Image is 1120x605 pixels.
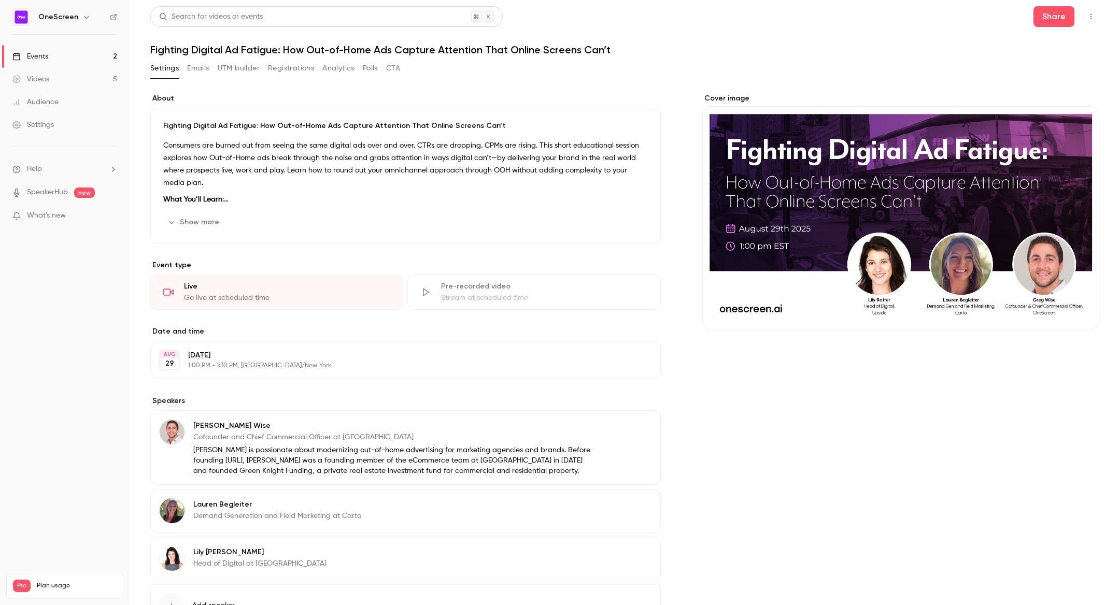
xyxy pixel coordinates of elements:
div: AUG [160,351,179,358]
button: CTA [386,60,400,77]
p: Head of Digital at [GEOGRAPHIC_DATA] [193,558,327,569]
p: [DATE] [188,350,606,361]
strong: What You’ll Learn [163,196,222,203]
p: Demand Generation and Field Marketing at Carta [193,511,362,521]
button: Emails [187,60,209,77]
div: Live [184,281,390,292]
a: SpeakerHub [27,187,68,198]
p: 29 [165,358,174,369]
p: Lily [PERSON_NAME] [193,547,327,557]
button: Share [1033,6,1074,27]
p: Event type [150,260,661,270]
p: [PERSON_NAME] Wise [193,421,593,431]
p: Cofounder and Chief Commercial Officer at [GEOGRAPHIC_DATA] [193,432,593,442]
section: Cover image [702,93,1099,329]
div: Lauren BegleiterLauren BegleiterDemand Generation and Field Marketing at Carta [150,489,661,532]
div: Audience [12,97,59,107]
button: Registrations [268,60,314,77]
iframe: Noticeable Trigger [105,211,117,221]
span: new [74,188,95,198]
div: Lily RotterLily [PERSON_NAME]Head of Digital at [GEOGRAPHIC_DATA] [150,537,661,580]
li: help-dropdown-opener [12,164,117,175]
div: Videos [12,74,49,84]
div: LiveGo live at scheduled time [150,275,403,310]
h6: OneScreen [38,12,78,22]
p: Consumers are burned out from seeing the same digital ads over and over. CTRs are dropping. CPMs ... [163,139,648,189]
img: Greg Wise [160,420,185,444]
label: Speakers [150,396,661,406]
p: 1:00 PM - 1:30 PM, [GEOGRAPHIC_DATA]/New_York [188,362,606,370]
button: Show more [163,214,225,231]
div: Events [12,51,48,62]
p: Lauren Begleiter [193,499,362,510]
div: Greg Wise[PERSON_NAME] WiseCofounder and Chief Commercial Officer at [GEOGRAPHIC_DATA][PERSON_NAM... [150,410,661,485]
div: Go live at scheduled time [184,293,390,303]
p: Fighting Digital Ad Fatigue: How Out-of-Home Ads Capture Attention That Online Screens Can’t [163,121,648,131]
div: Stream at scheduled time [441,293,647,303]
p: [PERSON_NAME] is passionate about modernizing out-of-home advertising for marketing agencies and ... [193,445,593,476]
img: OneScreen [13,9,30,25]
span: What's new [27,210,66,221]
div: Settings [12,120,54,130]
p: : [163,193,648,206]
span: Plan usage [37,582,117,590]
div: Search for videos or events [159,11,263,22]
label: About [150,93,661,104]
button: Analytics [322,60,355,77]
label: Cover image [702,93,1099,104]
img: Lily Rotter [160,546,185,571]
span: Help [27,164,42,175]
div: Pre-recorded videoStream at scheduled time [407,275,660,310]
h1: Fighting Digital Ad Fatigue: How Out-of-Home Ads Capture Attention That Online Screens Can’t [150,44,1099,56]
div: Pre-recorded video [441,281,647,292]
span: Pro [13,580,31,592]
button: Settings [150,60,179,77]
label: Date and time [150,326,661,337]
button: UTM builder [218,60,260,77]
img: Lauren Begleiter [160,498,185,523]
button: Polls [363,60,378,77]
